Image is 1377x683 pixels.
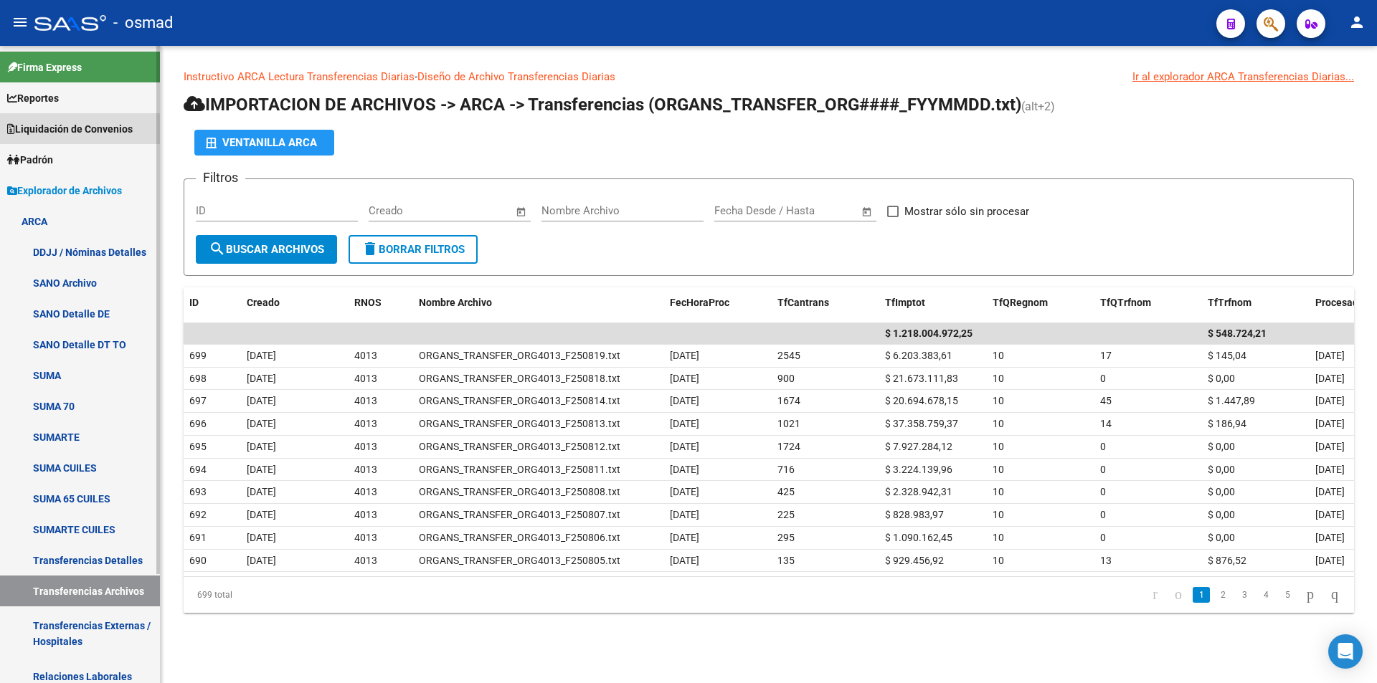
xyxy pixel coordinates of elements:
a: 1 [1193,587,1210,603]
span: 135 [777,555,795,566]
span: $ 1.218.004.972,25 [885,328,973,339]
span: $ 6.203.383,61 [885,350,952,361]
span: [DATE] [1315,532,1345,543]
span: 4013 [354,350,377,361]
a: go to next page [1300,587,1320,603]
span: [DATE] [1315,509,1345,520]
span: 10 [993,555,1004,566]
span: ORGANS_TRANSFER_ORG4013_F250819.txt [419,350,620,361]
datatable-header-cell: TfQRegnom [987,287,1094,318]
span: $ 0,00 [1208,532,1235,543]
span: [DATE] [1315,555,1345,566]
span: 10 [993,350,1004,361]
span: [DATE] [247,373,276,384]
span: 695 [189,441,207,452]
span: $ 2.328.942,31 [885,486,952,497]
span: $ 186,94 [1208,418,1246,429]
span: $ 876,52 [1208,555,1246,566]
span: $ 828.983,97 [885,509,944,520]
a: Instructivo ARCA Lectura Transferencias Diarias [184,70,415,83]
span: [DATE] [670,532,699,543]
span: 0 [1100,486,1106,497]
span: 1021 [777,418,800,429]
input: Start date [714,204,761,217]
span: [DATE] [670,350,699,361]
span: $ 0,00 [1208,486,1235,497]
span: $ 0,00 [1208,464,1235,475]
span: Firma Express [7,59,82,75]
li: page 4 [1255,583,1277,607]
h3: Filtros [196,168,245,188]
span: [DATE] [670,373,699,384]
span: 697 [189,395,207,406]
span: 4013 [354,441,377,452]
mat-icon: menu [11,14,29,31]
span: 900 [777,373,795,384]
span: 10 [993,418,1004,429]
datatable-header-cell: TfTrfnom [1202,287,1310,318]
a: 4 [1257,587,1274,603]
li: page 2 [1212,583,1234,607]
datatable-header-cell: TfImptot [879,287,987,318]
span: [DATE] [247,464,276,475]
datatable-header-cell: TfQTrfnom [1094,287,1202,318]
span: 1674 [777,395,800,406]
span: 0 [1100,464,1106,475]
span: 14 [1100,418,1112,429]
span: [DATE] [670,555,699,566]
a: 5 [1279,587,1296,603]
span: 699 [189,350,207,361]
span: [DATE] [670,464,699,475]
span: $ 929.456,92 [885,555,944,566]
span: 692 [189,509,207,520]
span: [DATE] [1315,441,1345,452]
a: go to last page [1325,587,1345,603]
a: 3 [1236,587,1253,603]
span: [DATE] [670,509,699,520]
button: Open calendar [859,204,876,220]
span: [DATE] [247,395,276,406]
span: 10 [993,532,1004,543]
datatable-header-cell: FecHoraProc [664,287,772,318]
span: 10 [993,395,1004,406]
span: [DATE] [670,395,699,406]
span: Creado [247,297,280,308]
span: 4013 [354,509,377,520]
span: 4013 [354,555,377,566]
span: 690 [189,555,207,566]
span: [DATE] [247,532,276,543]
a: Diseño de Archivo Transferencias Diarias [417,70,615,83]
span: 4013 [354,395,377,406]
a: 2 [1214,587,1231,603]
span: [DATE] [247,486,276,497]
span: TfImptot [885,297,925,308]
span: [DATE] [670,441,699,452]
span: $ 548.724,21 [1208,328,1267,339]
span: FecHoraProc [670,297,729,308]
span: ORGANS_TRANSFER_ORG4013_F250814.txt [419,395,620,406]
li: page 1 [1191,583,1212,607]
span: $ 0,00 [1208,509,1235,520]
span: $ 145,04 [1208,350,1246,361]
span: $ 37.358.759,37 [885,418,958,429]
span: $ 3.224.139,96 [885,464,952,475]
datatable-header-cell: Creado [241,287,349,318]
span: - osmad [113,7,173,39]
span: [DATE] [1315,350,1345,361]
span: IMPORTACION DE ARCHIVOS -> ARCA -> Transferencias (ORGANS_TRANSFER_ORG####_FYYMMDD.txt) [184,95,1021,115]
span: 4013 [354,373,377,384]
span: 0 [1100,532,1106,543]
datatable-header-cell: RNOS [349,287,413,318]
span: 2545 [777,350,800,361]
span: 4013 [354,532,377,543]
span: 45 [1100,395,1112,406]
span: 10 [993,509,1004,520]
span: $ 0,00 [1208,373,1235,384]
div: Open Intercom Messenger [1328,634,1363,669]
span: Nombre Archivo [419,297,492,308]
span: [DATE] [247,418,276,429]
span: 4013 [354,486,377,497]
a: go to first page [1146,587,1164,603]
span: ORGANS_TRANSFER_ORG4013_F250808.txt [419,486,620,497]
span: ORGANS_TRANSFER_ORG4013_F250806.txt [419,532,620,543]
